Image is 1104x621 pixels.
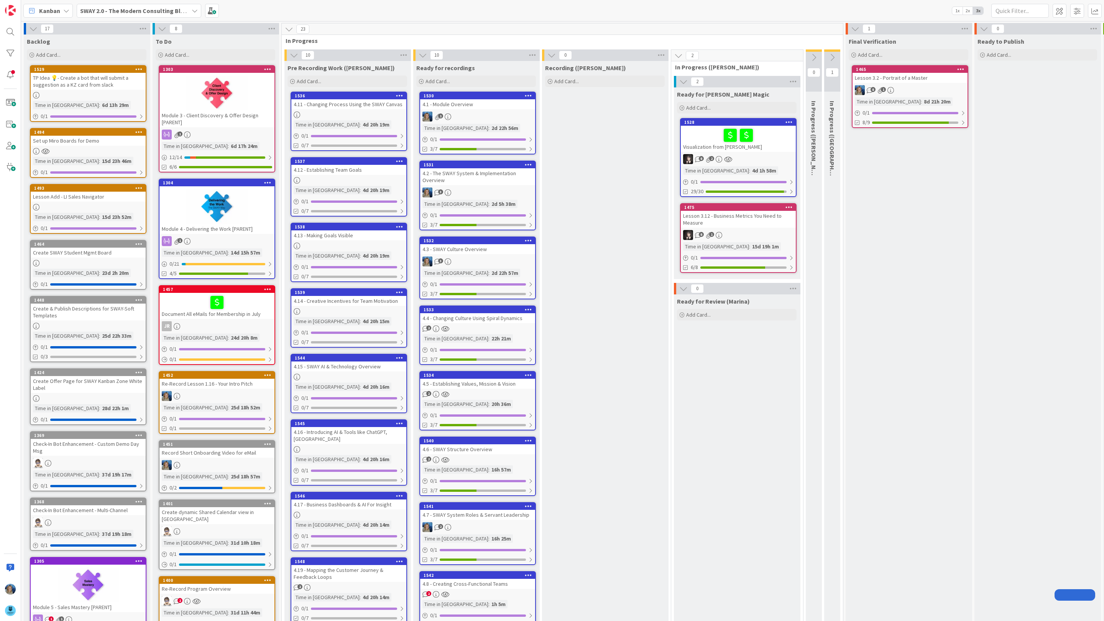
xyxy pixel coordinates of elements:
[33,101,99,109] div: Time in [GEOGRAPHIC_DATA]
[31,241,146,248] div: 1464
[228,403,229,412] span: :
[229,142,260,150] div: 6d 17h 24m
[41,280,48,288] span: 0 / 1
[686,311,711,318] span: Add Card...
[419,161,536,230] a: 15314.2 - The SWAY System & Implementation OverviewMATime in [GEOGRAPHIC_DATA]:2d 5h 38m0/13/7
[750,166,778,175] div: 4d 1h 58m
[291,296,406,306] div: 4.14 - Creative Incentives for Team Motivation
[420,135,535,144] div: 0/1
[420,379,535,389] div: 4.5 - Establishing Values, Mission & Vision
[31,304,146,320] div: Create & Publish Descriptions for SWAY-Soft Templates
[162,248,228,257] div: Time in [GEOGRAPHIC_DATA]
[853,66,968,83] div: 1465Lesson 3.2 - Portrait of a Master
[34,370,146,375] div: 1424
[99,269,100,277] span: :
[424,238,535,243] div: 1532
[291,427,406,444] div: 4.16 - Introducing AI & Tools like ChatGPT, [GEOGRAPHIC_DATA]
[159,355,274,364] div: 0/1
[361,120,391,129] div: 4d 20h 19m
[31,185,146,192] div: 1493
[750,242,781,251] div: 15d 19h 1m
[31,369,146,376] div: 1424
[301,404,309,412] span: 0/7
[683,154,693,164] img: BN
[99,101,100,109] span: :
[438,189,443,194] span: 3
[31,168,146,177] div: 0/1
[422,334,488,343] div: Time in [GEOGRAPHIC_DATA]
[420,345,535,355] div: 0/1
[424,93,535,99] div: 1530
[419,306,536,365] a: 15334.4 - Changing Culture Using Spiral DynamicsTime in [GEOGRAPHIC_DATA]:22h 21m0/13/7
[856,67,968,72] div: 1465
[858,51,882,58] span: Add Card...
[5,5,16,16] img: Visit kanbanzone.com
[177,131,182,136] span: 1
[169,415,177,423] span: 0 / 1
[295,290,406,295] div: 1539
[291,420,406,444] div: 15454.16 - Introducing AI & Tools like ChatGPT, [GEOGRAPHIC_DATA]
[228,248,229,257] span: :
[34,242,146,247] div: 1464
[228,333,229,342] span: :
[99,332,100,340] span: :
[294,317,360,325] div: Time in [GEOGRAPHIC_DATA]
[426,78,450,85] span: Add Card...
[419,237,536,299] a: 15324.3 - SWAY Culture OverviewMATime in [GEOGRAPHIC_DATA]:2d 22h 57m0/13/7
[291,289,406,306] div: 15394.14 - Creative Incentives for Team Motivation
[853,73,968,83] div: Lesson 3.2 - Portrait of a Master
[159,414,274,424] div: 0/1
[709,156,714,161] span: 2
[424,162,535,168] div: 1531
[291,230,406,240] div: 4.13 - Making Goals Visible
[490,124,520,132] div: 2d 22h 56m
[681,119,796,152] div: 1528Visualization from [PERSON_NAME]
[159,372,274,389] div: 1452Re-Record Lesson 1.16 - Your Intro Pitch
[680,203,797,273] a: 1475Lesson 3.12 - Business Metrics You Need to MeasureBNTime in [GEOGRAPHIC_DATA]:15d 19h 1m0/16/8
[30,184,146,234] a: 1493Lesson Add - LI Sales NavigatorTime in [GEOGRAPHIC_DATA]:15d 23h 52m0/1
[99,157,100,165] span: :
[159,224,274,234] div: Module 4 - Delivering the Work [PARENT]
[420,279,535,289] div: 0/1
[159,179,275,279] a: 1304Module 4 - Delivering the Work [PARENT]Time in [GEOGRAPHIC_DATA]:14d 15h 57m0/214/5
[691,187,703,195] span: 29/30
[681,119,796,126] div: 1528
[36,51,61,58] span: Add Card...
[699,156,704,161] span: 8
[360,120,361,129] span: :
[291,131,406,141] div: 0/1
[229,248,262,257] div: 14d 15h 57m
[420,256,535,266] div: MA
[749,242,750,251] span: :
[41,112,48,120] span: 0 / 1
[360,317,361,325] span: :
[420,372,535,389] div: 15344.5 - Establishing Values, Mission & Vision
[681,211,796,228] div: Lesson 3.12 - Business Metrics You Need to Measure
[169,345,177,353] span: 0 / 1
[31,369,146,393] div: 1424Create Offer Page for SWAY Kanban Zone White Label
[852,65,968,128] a: 1465Lesson 3.2 - Portrait of a MasterMATime in [GEOGRAPHIC_DATA]:8d 21h 20m0/18/9
[681,204,796,228] div: 1475Lesson 3.12 - Business Metrics You Need to Measure
[490,269,520,277] div: 2d 22h 57m
[691,263,698,271] span: 6/8
[100,157,133,165] div: 15d 23h 46m
[31,192,146,202] div: Lesson Add - LI Sales Navigator
[31,112,146,121] div: 0/1
[294,383,360,391] div: Time in [GEOGRAPHIC_DATA]
[422,112,432,122] img: MA
[881,87,886,92] span: 1
[855,97,921,106] div: Time in [GEOGRAPHIC_DATA]
[863,118,870,127] span: 8/9
[41,416,48,424] span: 0 / 1
[34,130,146,135] div: 1494
[422,200,488,208] div: Time in [GEOGRAPHIC_DATA]
[159,371,275,434] a: 1452Re-Record Lesson 1.16 - Your Intro PitchMATime in [GEOGRAPHIC_DATA]:25d 18h 52m0/10/1
[301,141,309,149] span: 0/7
[301,263,309,271] span: 0 / 1
[680,118,797,197] a: 1528Visualization from [PERSON_NAME]BNTime in [GEOGRAPHIC_DATA]:4d 1h 58m0/129/30
[301,329,309,337] span: 0 / 1
[31,279,146,289] div: 0/1
[430,280,437,288] span: 0 / 1
[488,200,490,208] span: :
[100,213,133,221] div: 15d 23h 52m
